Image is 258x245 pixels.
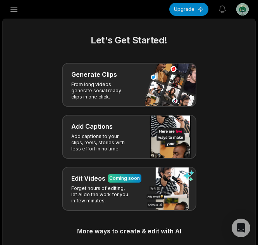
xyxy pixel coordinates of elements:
[71,81,131,100] p: From long videos generate social ready clips in one click.
[169,3,208,16] button: Upgrade
[71,133,131,152] p: Add captions to your clips, reels, stories with less effort in no time.
[71,174,105,183] h3: Edit Videos
[232,219,250,237] div: Open Intercom Messenger
[12,226,246,236] h3: More ways to create & edit with AI
[12,33,246,47] h2: Let's Get Started!
[71,185,131,204] p: Forget hours of editing, let AI do the work for you in few minutes.
[71,122,113,131] h3: Add Captions
[109,175,140,182] div: Coming soon
[71,70,117,79] h3: Generate Clips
